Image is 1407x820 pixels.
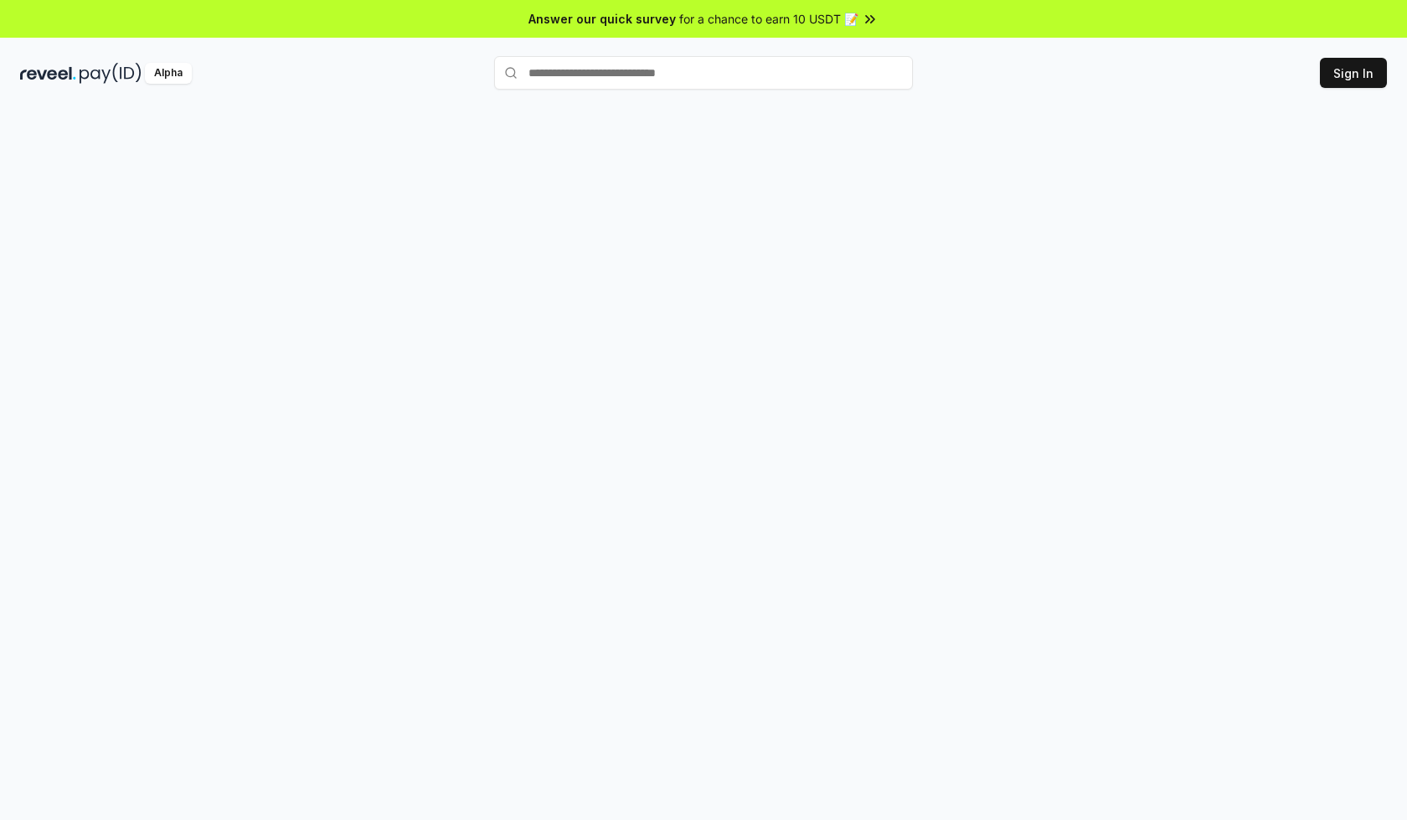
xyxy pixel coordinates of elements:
[528,10,676,28] span: Answer our quick survey
[20,63,76,84] img: reveel_dark
[80,63,142,84] img: pay_id
[679,10,858,28] span: for a chance to earn 10 USDT 📝
[145,63,192,84] div: Alpha
[1320,58,1387,88] button: Sign In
